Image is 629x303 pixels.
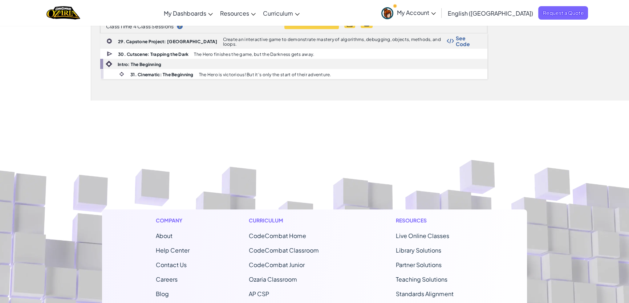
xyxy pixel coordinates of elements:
a: CodeCombat Junior [249,261,305,269]
span: My Account [397,9,436,16]
p: Class Time 4 Class Sessions [106,23,174,29]
a: Request a Quote [538,6,588,20]
a: Resources [216,3,259,23]
p: The Hero is victorious! But it’s only the start of their adventure. [199,72,331,77]
img: IconCinematic.svg [118,71,125,77]
img: IconIntro.svg [106,61,112,67]
a: Teaching Solutions [396,275,447,283]
a: Ozaria by CodeCombat logo [46,5,80,20]
h1: Company [156,217,190,224]
img: avatar [381,7,393,19]
a: Live Online Classes [396,232,449,239]
b: Intro: The Beginning [118,62,161,67]
p: Create an interactive game to demonstrate mastery of algorithms, debugging, objects, methods, and... [223,37,447,46]
b: 29. Capstone Project: [GEOGRAPHIC_DATA] [118,39,218,44]
a: Partner Solutions [396,261,442,269]
a: Library Solutions [396,246,441,254]
span: English ([GEOGRAPHIC_DATA]) [447,9,533,17]
a: AP CSP [249,290,269,298]
a: CodeCombat Classroom [249,246,319,254]
span: CodeCombat Home [249,232,306,239]
a: Blog [156,290,169,298]
b: 31. Cinematic: The Beginning [130,72,194,77]
a: 30. Cutscene: Trapping the Dark The Hero finishes the game, but the Darkness gets away. [100,49,487,59]
img: Show Code Logo [447,38,454,44]
a: Curriculum [259,3,303,23]
span: Resources [220,9,249,17]
a: About [156,232,173,239]
a: 29. Capstone Project: [GEOGRAPHIC_DATA] Create an interactive game to demonstrate mastery of algo... [100,33,487,49]
a: Standards Alignment [396,290,454,298]
b: 30. Cutscene: Trapping the Dark [118,52,188,57]
a: Help Center [156,246,190,254]
span: My Dashboards [164,9,206,17]
span: Curriculum [263,9,293,17]
a: 31. Cinematic: The Beginning The Hero is victorious! But it’s only the start of their adventure. [100,69,487,79]
a: English ([GEOGRAPHIC_DATA]) [444,3,536,23]
a: My Dashboards [160,3,216,23]
a: Careers [156,275,178,283]
a: My Account [378,1,439,24]
img: IconCutscene.svg [107,50,113,57]
p: The Hero finishes the game, but the Darkness gets away. [194,52,314,57]
a: Ozaria Classroom [249,275,297,283]
span: See Code [456,35,480,47]
h1: Curriculum [249,217,337,224]
img: IconCapstoneLevel.svg [106,38,112,44]
span: Contact Us [156,261,187,269]
img: IconHint.svg [177,23,183,29]
img: Home [46,5,80,20]
h1: Resources [396,217,473,224]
